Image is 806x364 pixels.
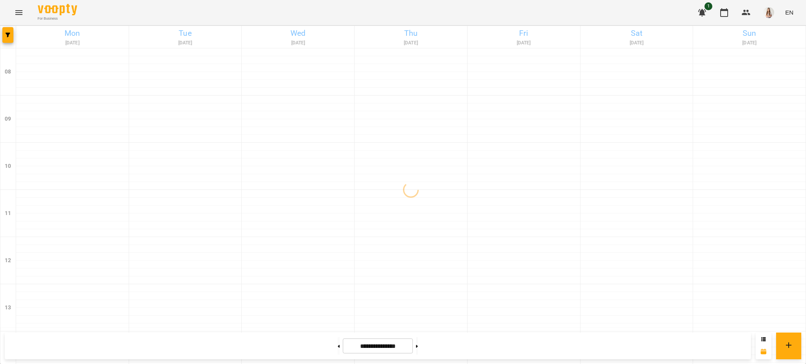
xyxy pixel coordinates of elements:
span: EN [785,8,793,17]
h6: [DATE] [130,39,240,47]
h6: [DATE] [469,39,579,47]
h6: Thu [356,27,466,39]
h6: [DATE] [694,39,804,47]
h6: Mon [17,27,128,39]
h6: [DATE] [356,39,466,47]
button: Menu [9,3,28,22]
h6: Tue [130,27,240,39]
h6: 11 [5,209,11,218]
h6: 08 [5,68,11,76]
h6: Sat [582,27,692,39]
h6: 12 [5,256,11,265]
span: 1 [704,2,712,10]
h6: 10 [5,162,11,171]
h6: Sun [694,27,804,39]
h6: Fri [469,27,579,39]
h6: [DATE] [582,39,692,47]
img: Voopty Logo [38,4,77,15]
h6: [DATE] [243,39,353,47]
h6: 09 [5,115,11,123]
img: 991d444c6ac07fb383591aa534ce9324.png [763,7,774,18]
button: EN [782,5,797,20]
h6: 13 [5,303,11,312]
h6: Wed [243,27,353,39]
span: For Business [38,16,77,21]
h6: [DATE] [17,39,128,47]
